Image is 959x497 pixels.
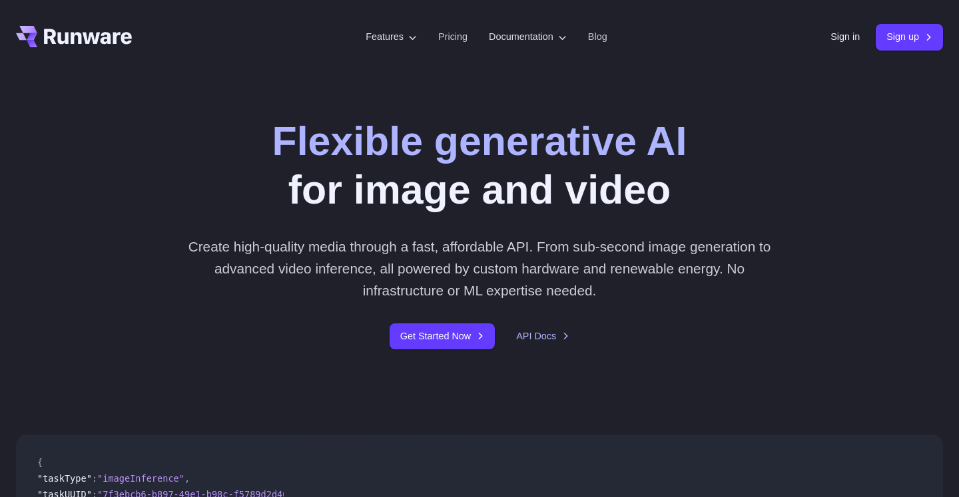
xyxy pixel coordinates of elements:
span: : [92,473,97,484]
span: "imageInference" [97,473,184,484]
a: API Docs [516,329,569,344]
a: Pricing [438,29,468,45]
a: Blog [588,29,607,45]
span: { [37,457,43,468]
p: Create high-quality media through a fast, affordable API. From sub-second image generation to adv... [183,236,777,302]
a: Sign up [876,24,943,50]
a: Go to / [16,26,132,47]
h1: for image and video [272,117,687,214]
label: Documentation [489,29,567,45]
strong: Flexible generative AI [272,118,687,164]
a: Sign in [830,29,860,45]
span: "taskType" [37,473,92,484]
a: Get Started Now [390,323,495,349]
label: Features [366,29,417,45]
span: , [184,473,190,484]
